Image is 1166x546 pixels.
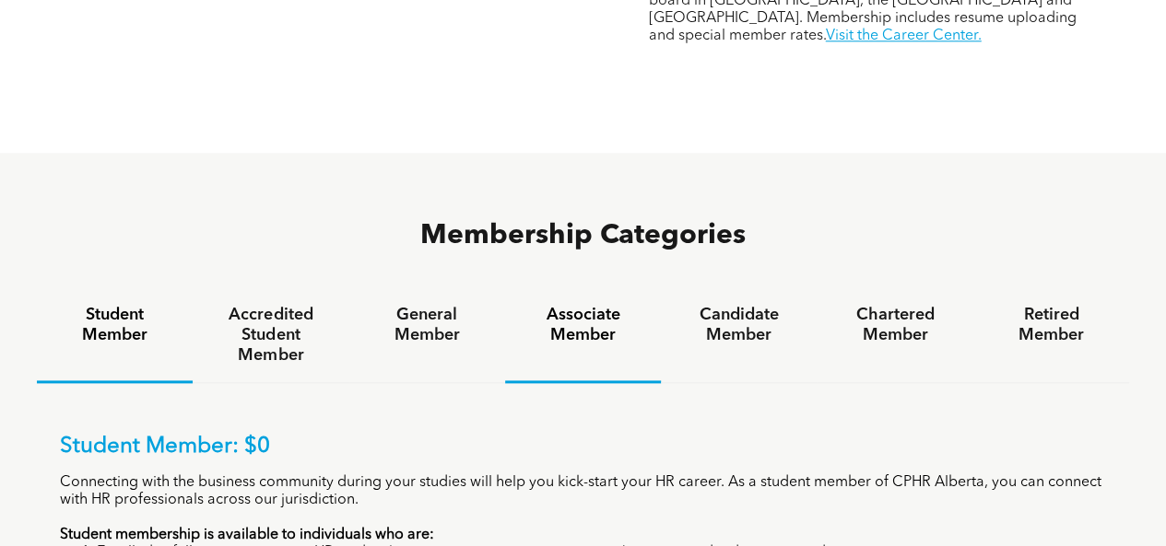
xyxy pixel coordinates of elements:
[825,29,981,43] a: Visit the Career Center.
[60,528,434,542] strong: Student membership is available to individuals who are:
[990,305,1113,345] h4: Retired Member
[60,434,1106,460] p: Student Member: $0
[366,305,489,345] h4: General Member
[53,305,176,345] h4: Student Member
[522,305,644,345] h4: Associate Member
[209,305,332,366] h4: Accredited Student Member
[677,305,800,345] h4: Candidate Member
[833,305,956,345] h4: Chartered Member
[420,222,746,250] span: Membership Categories
[60,474,1106,509] p: Connecting with the business community during your studies will help you kick-start your HR caree...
